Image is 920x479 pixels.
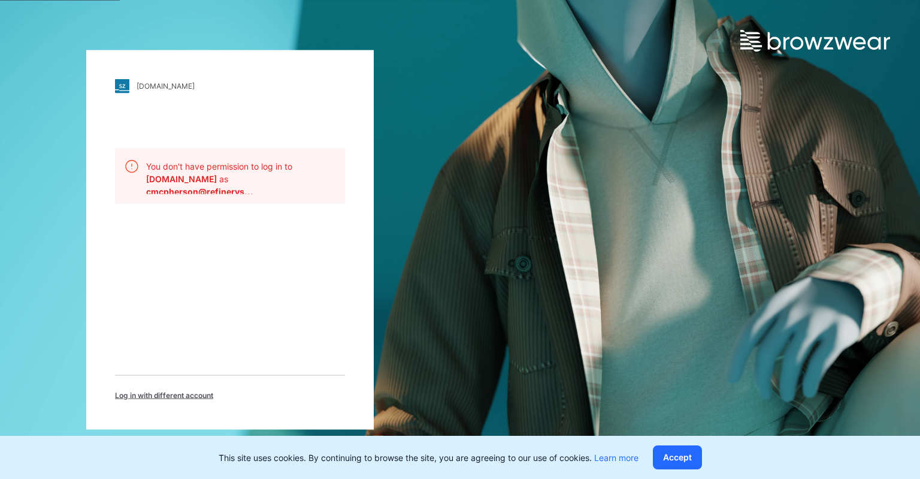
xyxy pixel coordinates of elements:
[115,79,345,93] a: [DOMAIN_NAME]
[594,453,638,463] a: Learn more
[219,451,638,464] p: This site uses cookies. By continuing to browse the site, you are agreeing to our use of cookies.
[146,173,219,183] b: [DOMAIN_NAME]
[146,186,253,196] b: cmcpherson@refinerystore.co.za
[653,445,702,469] button: Accept
[125,159,139,173] img: alert.76a3ded3c87c6ed799a365e1fca291d4.svg
[137,82,195,91] div: [DOMAIN_NAME]
[740,30,890,52] img: browzwear-logo.e42bd6dac1945053ebaf764b6aa21510.svg
[115,390,213,400] span: Log in with different account
[146,159,335,185] p: You don't have permission to log in to as
[115,79,129,93] img: stylezone-logo.562084cfcfab977791bfbf7441f1a819.svg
